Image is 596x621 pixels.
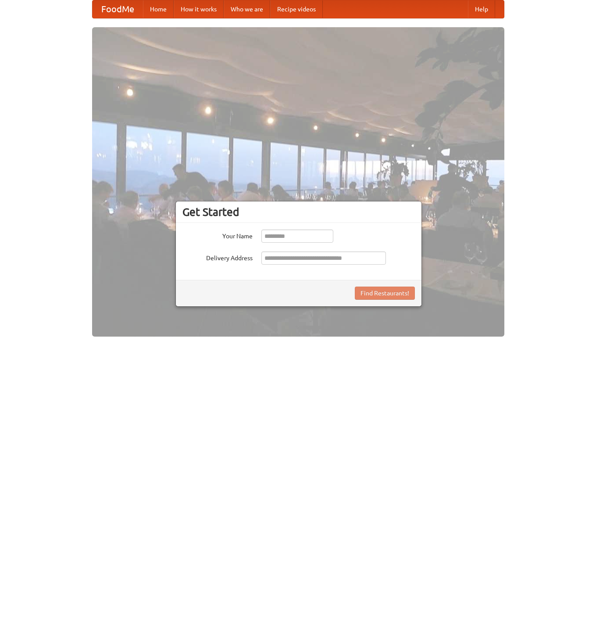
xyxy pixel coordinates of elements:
[182,230,253,241] label: Your Name
[182,251,253,262] label: Delivery Address
[468,0,495,18] a: Help
[143,0,174,18] a: Home
[93,0,143,18] a: FoodMe
[182,205,415,219] h3: Get Started
[355,287,415,300] button: Find Restaurants!
[270,0,323,18] a: Recipe videos
[174,0,224,18] a: How it works
[224,0,270,18] a: Who we are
